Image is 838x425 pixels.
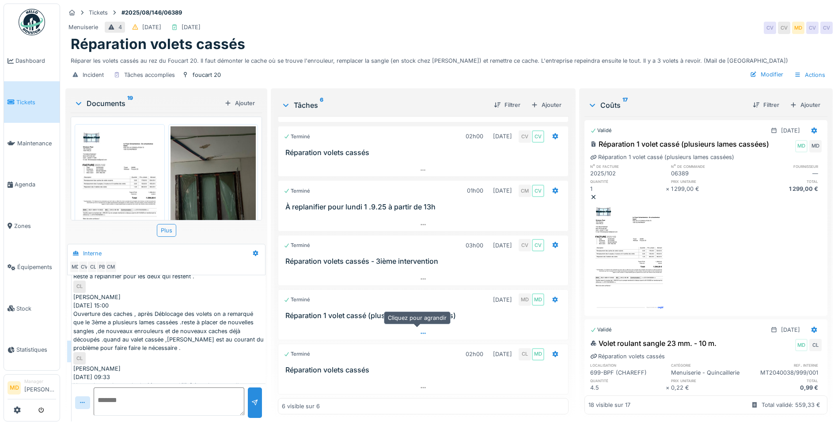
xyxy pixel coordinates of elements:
div: MD [532,293,544,306]
a: Stock [4,288,60,329]
div: [DATE] [493,241,512,250]
div: [DATE] [182,23,201,31]
div: PB [96,261,108,273]
div: 06389 [671,169,746,178]
div: Réparation 1 volet cassé (plusieurs lames cassées) [590,139,769,149]
div: [PERSON_NAME] [73,364,264,373]
span: Agenda [15,180,56,189]
h6: ref. interne [747,362,822,368]
div: CV [806,22,819,34]
div: × [666,185,671,193]
div: [DATE] [142,23,161,31]
div: CL [73,352,86,364]
div: Réparation 1 volet cassé (plusieurs lames cassées) [590,153,734,161]
span: Maintenance [17,139,56,148]
h1: Réparation volets cassés [71,36,245,53]
h6: quantité [590,378,665,383]
div: MT2040038/999/001 [747,368,822,377]
div: Terminé [284,187,310,195]
div: Filtrer [490,99,524,111]
div: 0,99 € [747,383,822,392]
div: 03h00 [466,241,483,250]
h6: total [747,378,822,383]
sup: 6 [320,100,323,110]
div: [DATE] [781,126,800,135]
div: Terminé [284,296,310,304]
div: 4 [118,23,122,31]
div: MD [809,140,822,152]
div: Ajouter [527,99,565,111]
div: Total validé: 559,33 € [762,401,820,409]
strong: #2025/08/146/06389 [118,8,186,17]
div: 4.5 [590,383,665,392]
div: CL [809,339,822,351]
div: MD [792,22,804,34]
sup: 19 [127,98,133,109]
div: CL [87,261,99,273]
h3: Réparation volets cassés [285,366,565,374]
span: Tickets [16,98,56,106]
div: MD [532,348,544,360]
div: MD [795,140,808,152]
span: Stock [16,304,56,313]
div: MD [795,339,808,351]
li: MD [8,381,21,395]
h3: À replanifier pour lundi 1 .9.25 à partir de 13h [285,203,565,211]
div: Cliquez pour agrandir [384,311,451,324]
div: CL [73,281,86,293]
div: 02h00 [466,132,483,140]
a: Agenda [4,164,60,205]
div: [DATE] [493,186,512,195]
div: 02h00 [466,350,483,358]
div: 1 [590,185,665,193]
div: 1 299,00 € [747,185,822,193]
a: Équipements [4,247,60,288]
h3: Réparation 1 volet cassé (plusieurs lames cassées) [285,311,565,320]
div: Filtrer [749,99,783,111]
h6: quantité [590,178,665,184]
div: CV [519,130,531,143]
div: Ajouter [786,99,824,111]
div: 0,22 € [671,383,746,392]
div: 01h00 [467,186,483,195]
div: Manager [24,378,56,385]
div: Terminé [284,350,310,358]
div: CV [78,261,91,273]
div: CM [105,261,117,273]
a: Zones [4,205,60,247]
div: 2025/102 [590,169,665,178]
div: Incident [83,71,104,79]
div: Validé [590,127,612,134]
div: Tâches [281,100,487,110]
a: MD Manager[PERSON_NAME] [8,378,56,399]
div: 699-BPF (CHAREFF) [590,368,665,377]
h6: localisation [590,362,665,368]
img: Badge_color-CXgf-gQk.svg [19,9,45,35]
div: [DATE] [493,350,512,358]
div: MD [519,293,531,306]
div: Réparer les volets cassés au rez du Foucart 20. Il faut démonter le cache où se trouve l'enrouleu... [71,53,827,65]
div: CV [764,22,776,34]
a: Statistiques [4,329,60,370]
div: L'enrouleur et la sangle du 2ème sont déjà faits, placement d'un nouveau enrouleur et 4,50m de sa... [73,381,264,398]
div: [PERSON_NAME] [73,293,264,301]
div: Coûts [588,100,746,110]
div: [DATE] 15:00 [73,301,264,310]
div: Plus [157,224,176,237]
img: pzrh9sccaqe3g78gm1w0bg43tyvz [171,126,256,240]
div: foucart 20 [193,71,221,79]
div: CL [519,348,531,360]
div: Menuiserie - Quincaillerie [671,368,746,377]
div: Ouverture des caches , après Déblocage des volets on a remarqué que le 3ème a plusieurs lames cas... [73,310,264,352]
div: [DATE] [493,132,512,140]
span: Dashboard [15,57,56,65]
div: CM [519,185,531,197]
div: Validé [590,326,612,334]
h6: fournisseur [747,163,822,169]
div: Tickets [89,8,108,17]
div: Terminé [284,242,310,249]
div: CV [532,130,544,143]
div: Reste a replanifier pour les deux qui restent . [73,272,264,281]
div: Ajouter [221,97,258,109]
div: CV [532,239,544,251]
